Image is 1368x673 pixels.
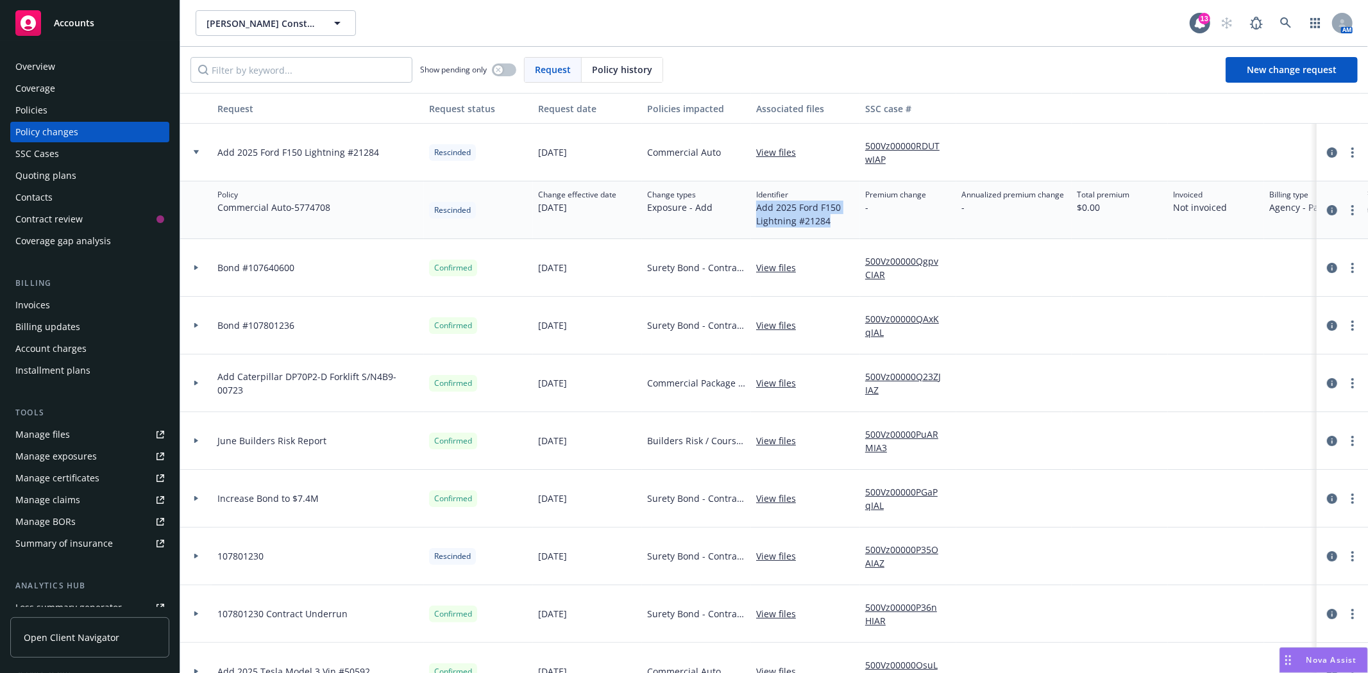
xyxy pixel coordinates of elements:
[865,189,926,201] span: Premium change
[1345,203,1360,218] a: more
[647,261,746,274] span: Surety Bond - Contract bond | TOML-Chaparral Rd-Job #22216
[15,597,122,618] div: Loss summary generator
[54,18,94,28] span: Accounts
[751,93,860,124] button: Associated files
[647,434,746,447] span: Builders Risk / Course of Construction
[1303,10,1328,36] a: Switch app
[647,102,746,115] div: Policies impacted
[756,376,806,390] a: View files
[217,549,264,563] span: 107801230
[180,528,212,585] div: Toggle Row Expanded
[217,189,330,201] span: Policy
[756,319,806,332] a: View files
[10,424,169,445] a: Manage files
[10,511,169,532] a: Manage BORs
[15,360,90,381] div: Installment plans
[180,412,212,470] div: Toggle Row Expanded
[647,376,746,390] span: Commercial Package - Property/Inland Marine
[756,145,806,159] a: View files
[10,317,169,337] a: Billing updates
[10,446,169,467] a: Manage exposures
[15,446,97,467] div: Manage exposures
[24,631,119,644] span: Open Client Navigator
[10,277,169,290] div: Billing
[535,63,571,76] span: Request
[10,597,169,618] a: Loss summary generator
[865,485,951,512] a: 500Vz00000PGaPqIAL
[15,165,76,186] div: Quoting plans
[10,165,169,186] a: Quoting plans
[180,354,212,412] div: Toggle Row Expanded
[865,201,926,214] span: -
[647,319,746,332] span: Surety Bond - Contract bond | [GEOGRAPHIC_DATA][PERSON_NAME], [GEOGRAPHIC_DATA]-Job #22324
[434,262,472,274] span: Confirmed
[434,435,472,447] span: Confirmed
[1324,491,1340,506] a: circleInformation
[15,468,99,488] div: Manage certificates
[10,338,169,359] a: Account charges
[1269,189,1351,201] span: Billing type
[647,549,746,563] span: Surety Bond - Contract bond | Golden State Water Company
[538,376,567,390] span: [DATE]
[865,102,951,115] div: SSC case #
[860,93,956,124] button: SSC case #
[180,181,212,239] div: Toggle Row Expanded
[1345,491,1360,506] a: more
[420,64,487,75] span: Show pending only
[180,239,212,297] div: Toggle Row Expanded
[865,601,951,627] a: 500Vz00000P36nHIAR
[1345,433,1360,449] a: more
[538,102,637,115] div: Request date
[1244,10,1269,36] a: Report a Bug
[533,93,642,124] button: Request date
[538,261,567,274] span: [DATE]
[1279,647,1368,673] button: Nova Assist
[15,56,55,77] div: Overview
[1324,318,1340,333] a: circleInformation
[538,549,567,563] span: [DATE]
[15,100,47,120] div: Policies
[15,295,50,315] div: Invoices
[10,100,169,120] a: Policies
[15,187,53,208] div: Contacts
[15,209,83,229] div: Contract review
[15,317,80,337] div: Billing updates
[1324,549,1340,564] a: circleInformation
[434,608,472,620] span: Confirmed
[756,201,855,228] span: Add 2025 Ford F150 Lightning #21284
[538,492,567,505] span: [DATE]
[756,492,806,505] a: View files
[756,102,855,115] div: Associated files
[15,231,111,251] div: Coverage gap analysis
[642,93,751,124] button: Policies impacted
[865,312,951,339] a: 500Vz00000QAxKqIAL
[217,201,330,214] span: Commercial Auto - 5774708
[434,551,471,562] span: Rescinded
[865,543,951,570] a: 500Vz00000P35OAIAZ
[434,493,472,504] span: Confirmed
[1199,13,1210,24] div: 13
[15,533,113,554] div: Summary of insurance
[15,122,78,142] div: Policy changes
[10,295,169,315] a: Invoices
[15,490,80,510] div: Manage claims
[1247,63,1337,76] span: New change request
[961,189,1064,201] span: Annualized premium change
[10,144,169,164] a: SSC Cases
[10,406,169,419] div: Tools
[1324,376,1340,391] a: circleInformation
[756,261,806,274] a: View files
[538,607,567,620] span: [DATE]
[865,139,951,166] a: 500Vz00000RDUTwIAP
[15,338,87,359] div: Account charges
[538,201,616,214] span: [DATE]
[10,360,169,381] a: Installment plans
[434,320,472,331] span: Confirmed
[212,93,424,124] button: Request
[217,434,326,447] span: June Builders Risk Report
[217,492,319,505] span: Increase Bond to $7.4M
[538,145,567,159] span: [DATE]
[1226,57,1358,83] a: New change request
[1269,201,1351,214] span: Agency - Pay in full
